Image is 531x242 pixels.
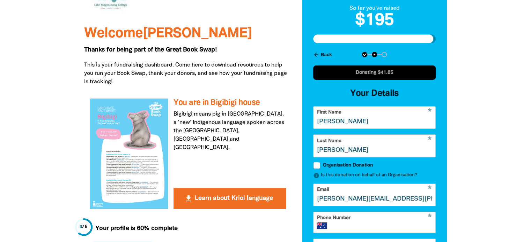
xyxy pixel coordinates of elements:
img: You are in Bigibigi house [90,99,168,209]
strong: Your profile is 60% complete [95,226,178,231]
i: arrow_back [313,51,319,57]
div: Donating $41.85 [313,65,436,80]
span: 3 [80,225,82,229]
h3: You are in Bigibigi house [174,99,286,107]
i: get_app [184,194,193,203]
p: This is your fundraising dashboard. Come here to download resources to help you run your Book Swa... [84,61,292,86]
i: Required [428,214,432,221]
span: Welcome [PERSON_NAME] [84,27,252,40]
button: Navigate to step 3 of 3 to enter your payment details [382,52,387,57]
button: get_app Learn about Kriol language [174,188,286,209]
span: Organisation Donation [323,162,373,169]
p: Is this donation on behalf of an Organisation? [313,172,436,179]
i: info [313,172,319,179]
button: Navigate to step 2 of 3 to enter your details [372,52,377,57]
h2: $195 [313,12,436,29]
span: Thanks for being part of the Great Book Swap! [84,47,217,53]
input: Organisation Donation [313,162,320,169]
h3: Your Details [313,87,436,101]
div: / 5 [80,224,88,230]
button: Navigate to step 1 of 3 to enter your donation amount [362,52,367,57]
button: Back [310,48,335,60]
div: So far you've raised [313,4,436,12]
